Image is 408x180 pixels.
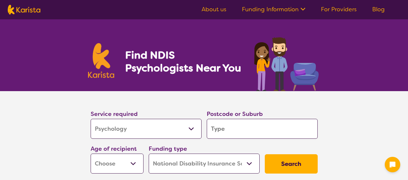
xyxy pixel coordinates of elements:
img: psychology [252,35,320,91]
img: Karista logo [8,5,40,14]
a: Funding Information [242,5,305,13]
a: Blog [372,5,385,13]
a: About us [202,5,226,13]
label: Age of recipient [91,145,137,153]
button: Search [265,154,318,174]
label: Postcode or Suburb [207,110,263,118]
img: Karista logo [88,43,114,78]
label: Service required [91,110,138,118]
h1: Find NDIS Psychologists Near You [125,49,244,74]
a: For Providers [321,5,357,13]
label: Funding type [149,145,187,153]
input: Type [207,119,318,139]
